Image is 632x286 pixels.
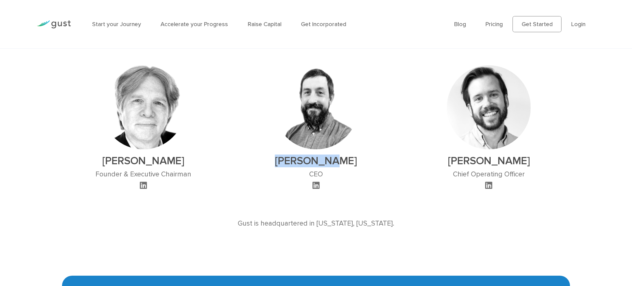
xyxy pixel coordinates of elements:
h3: Chief Operating Officer [447,170,531,179]
a: Start your Journey [92,21,141,28]
h2: [PERSON_NAME] [95,155,191,167]
h2: [PERSON_NAME] [274,155,358,167]
h2: [PERSON_NAME] [447,155,531,167]
h3: CEO [274,170,358,179]
a: Get Started [513,16,562,32]
h3: Founder & Executive Chairman [95,170,191,179]
img: Gust Logo [37,20,71,29]
a: Accelerate your Progress [161,21,228,28]
p: Gust is headquartered in [US_STATE], [US_STATE]. [78,218,554,229]
img: Ryan Nash [447,65,531,149]
img: David Rose [101,65,185,149]
a: Login [571,21,585,28]
a: Get Incorporated [301,21,346,28]
img: Peter Swan [274,65,358,149]
a: Blog [454,21,466,28]
a: Pricing [485,21,503,28]
a: Raise Capital [248,21,281,28]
